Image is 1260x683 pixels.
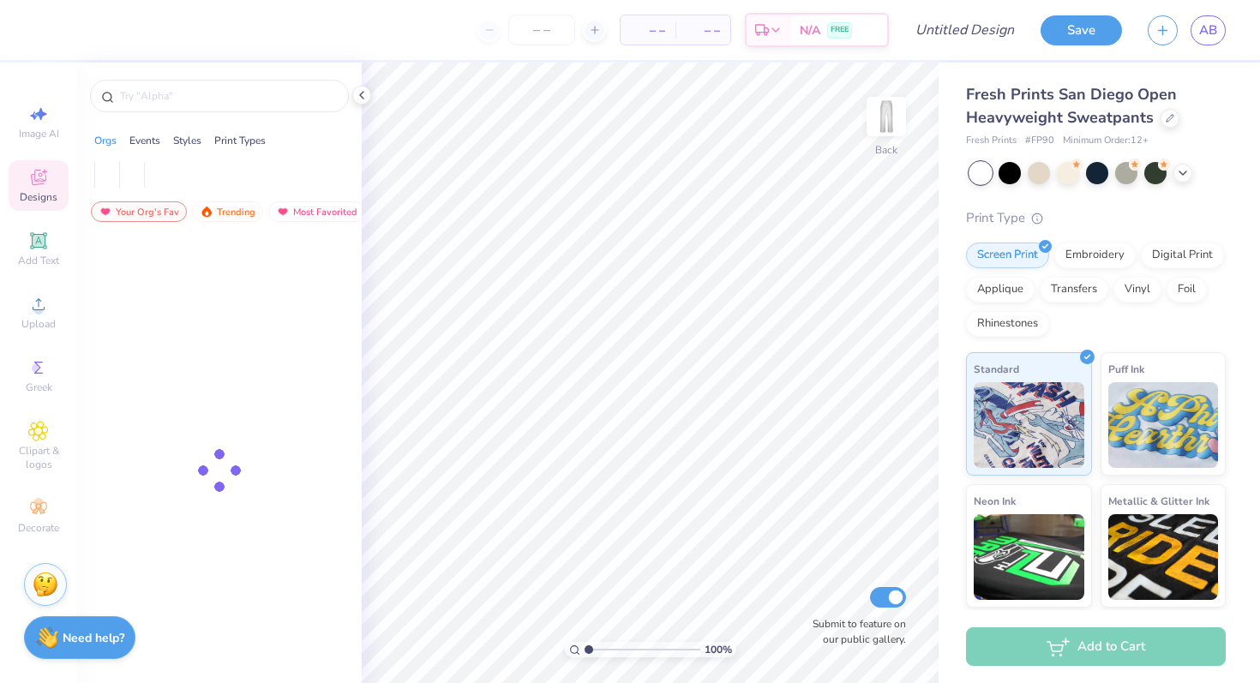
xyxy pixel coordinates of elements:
span: Fresh Prints [966,134,1017,148]
img: trending.gif [200,206,213,218]
span: Neon Ink [974,492,1016,510]
span: – – [631,21,665,39]
span: Designs [20,190,57,204]
span: Add Text [18,254,59,267]
input: Try "Alpha" [118,87,338,105]
div: Your Org's Fav [91,201,187,222]
div: Styles [173,133,201,148]
span: Minimum Order: 12 + [1063,134,1149,148]
img: Metallic & Glitter Ink [1108,514,1219,600]
span: Clipart & logos [9,444,69,471]
span: Greek [26,380,52,394]
span: Standard [974,360,1019,378]
div: Screen Print [966,243,1049,268]
input: Untitled Design [902,13,1028,47]
div: Rhinestones [966,311,1049,337]
span: N/A [800,21,820,39]
a: AB [1191,15,1226,45]
img: Standard [974,382,1084,468]
span: Decorate [18,521,59,535]
span: Metallic & Glitter Ink [1108,492,1209,510]
div: Orgs [94,133,117,148]
div: Trending [192,201,263,222]
img: Puff Ink [1108,382,1219,468]
div: Print Types [214,133,266,148]
label: Submit to feature on our public gallery. [803,616,906,647]
span: Puff Ink [1108,360,1144,378]
div: Foil [1167,277,1207,303]
img: most_fav.gif [99,206,112,218]
div: Digital Print [1141,243,1224,268]
span: 100 % [705,642,732,657]
span: # FP90 [1025,134,1054,148]
span: FREE [831,24,849,36]
div: Events [129,133,160,148]
div: Most Favorited [268,201,365,222]
div: Back [875,142,897,158]
span: Fresh Prints San Diego Open Heavyweight Sweatpants [966,84,1177,128]
div: Applique [966,277,1035,303]
div: Print Type [966,208,1226,228]
div: Embroidery [1054,243,1136,268]
span: – – [686,21,720,39]
input: – – [508,15,575,45]
span: Image AI [19,127,59,141]
img: Back [869,99,903,134]
span: Upload [21,317,56,331]
span: AB [1199,21,1217,40]
div: Vinyl [1113,277,1161,303]
img: Neon Ink [974,514,1084,600]
div: Transfers [1040,277,1108,303]
strong: Need help? [63,630,124,646]
img: most_fav.gif [276,206,290,218]
button: Save [1041,15,1122,45]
